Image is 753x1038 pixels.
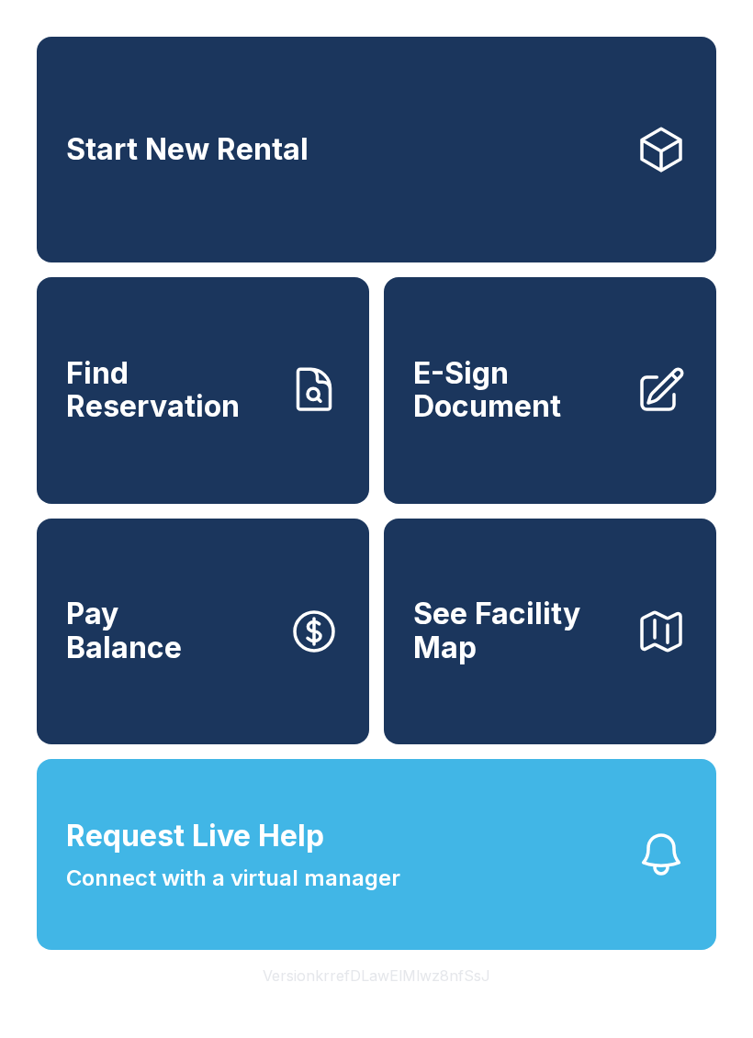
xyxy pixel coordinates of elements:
a: E-Sign Document [384,277,716,503]
span: Connect with a virtual manager [66,862,400,895]
span: E-Sign Document [413,357,621,424]
span: Request Live Help [66,814,324,858]
span: Find Reservation [66,357,274,424]
button: See Facility Map [384,519,716,744]
span: Start New Rental [66,133,309,167]
button: Request Live HelpConnect with a virtual manager [37,759,716,950]
button: PayBalance [37,519,369,744]
a: Find Reservation [37,277,369,503]
a: Start New Rental [37,37,716,262]
button: VersionkrrefDLawElMlwz8nfSsJ [248,950,505,1001]
span: See Facility Map [413,597,621,664]
span: Pay Balance [66,597,182,664]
